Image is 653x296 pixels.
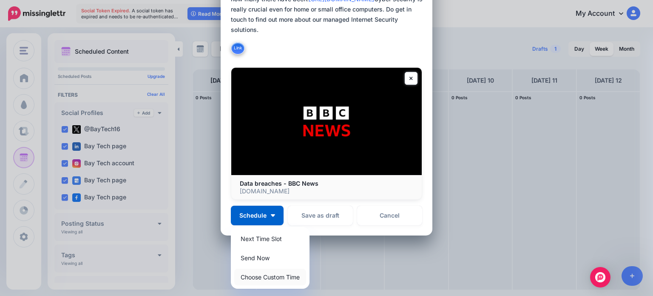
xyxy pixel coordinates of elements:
a: Cancel [357,206,422,225]
button: Save as draft [288,206,353,225]
button: Link [231,42,245,55]
p: [DOMAIN_NAME] [240,187,413,195]
a: Send Now [234,250,306,266]
img: arrow-down-white.png [271,214,275,217]
a: Next Time Slot [234,230,306,247]
b: Data breaches - BBC News [240,180,318,187]
img: Data breaches - BBC News [231,68,422,175]
div: Schedule [231,227,309,289]
div: Open Intercom Messenger [590,267,610,287]
span: Schedule [239,213,267,218]
button: Schedule [231,206,284,225]
a: Choose Custom Time [234,269,306,285]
